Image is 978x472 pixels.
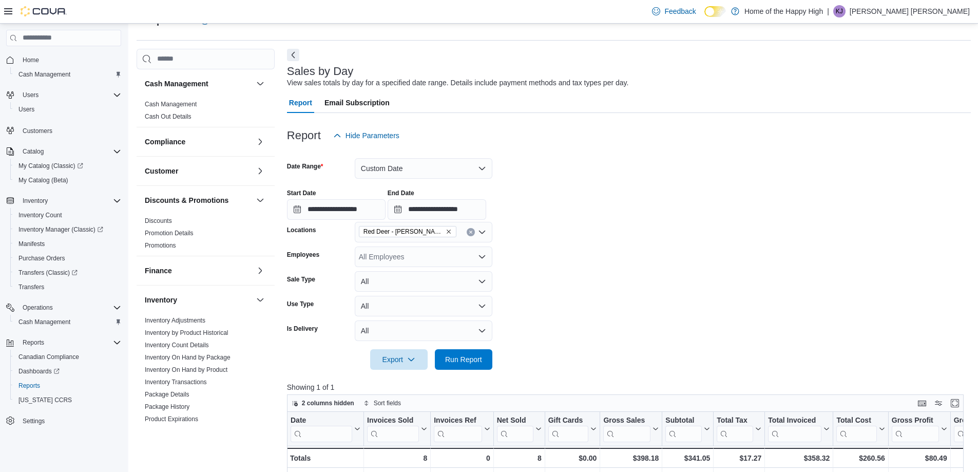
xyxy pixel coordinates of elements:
[145,366,227,373] a: Inventory On Hand by Product
[932,397,945,409] button: Display options
[10,379,125,393] button: Reports
[18,89,43,101] button: Users
[14,209,121,221] span: Inventory Count
[14,103,121,116] span: Users
[10,208,125,222] button: Inventory Count
[704,6,726,17] input: Dark Mode
[548,452,597,464] div: $0.00
[717,416,761,442] button: Total Tax
[892,416,947,442] button: Gross Profit
[850,5,970,17] p: [PERSON_NAME] [PERSON_NAME]
[21,6,67,16] img: Cova
[287,189,316,197] label: Start Date
[287,65,354,78] h3: Sales by Day
[14,174,121,186] span: My Catalog (Beta)
[18,336,48,349] button: Reports
[355,158,492,179] button: Custom Date
[603,416,659,442] button: Gross Sales
[145,378,207,386] span: Inventory Transactions
[768,452,830,464] div: $358.32
[145,242,176,249] a: Promotions
[949,397,961,409] button: Enter fullscreen
[145,79,208,89] h3: Cash Management
[145,341,209,349] span: Inventory Count Details
[145,329,228,337] span: Inventory by Product Historical
[254,78,266,90] button: Cash Management
[14,351,83,363] a: Canadian Compliance
[18,382,40,390] span: Reports
[374,399,401,407] span: Sort fields
[355,296,492,316] button: All
[145,79,252,89] button: Cash Management
[496,416,541,442] button: Net Sold
[145,366,227,374] span: Inventory On Hand by Product
[302,399,354,407] span: 2 columns hidden
[434,452,490,464] div: 0
[14,160,121,172] span: My Catalog (Classic)
[14,223,121,236] span: Inventory Manager (Classic)
[145,217,172,225] span: Discounts
[18,162,83,170] span: My Catalog (Classic)
[367,416,427,442] button: Invoices Sold
[478,228,486,236] button: Open list of options
[14,252,121,265] span: Purchase Orders
[446,229,452,235] button: Remove Red Deer - Bower Place - Fire & Flower from selection in this group
[14,223,107,236] a: Inventory Manager (Classic)
[18,367,60,375] span: Dashboards
[836,416,885,442] button: Total Cost
[665,416,702,426] div: Subtotal
[145,166,178,176] h3: Customer
[18,301,57,314] button: Operations
[145,391,189,398] a: Package Details
[23,127,52,135] span: Customers
[892,452,947,464] div: $80.49
[254,194,266,206] button: Discounts & Promotions
[14,394,76,406] a: [US_STATE] CCRS
[14,365,64,377] a: Dashboards
[665,452,710,464] div: $341.05
[744,5,823,17] p: Home of the Happy High
[145,113,191,120] a: Cash Out Details
[10,364,125,379] a: Dashboards
[254,294,266,306] button: Inventory
[145,329,228,336] a: Inventory by Product Historical
[445,354,482,365] span: Run Report
[18,211,62,219] span: Inventory Count
[287,199,386,220] input: Press the down key to open a popover containing a calendar.
[145,166,252,176] button: Customer
[548,416,588,442] div: Gift Card Sales
[2,413,125,428] button: Settings
[287,49,299,61] button: Next
[324,92,390,113] span: Email Subscription
[14,351,121,363] span: Canadian Compliance
[603,416,650,442] div: Gross Sales
[14,281,121,293] span: Transfers
[836,5,843,17] span: KJ
[14,316,121,328] span: Cash Management
[496,416,533,442] div: Net Sold
[10,102,125,117] button: Users
[359,397,405,409] button: Sort fields
[23,304,53,312] span: Operations
[145,217,172,224] a: Discounts
[137,98,275,127] div: Cash Management
[833,5,846,17] div: Kennedy Jones
[827,5,829,17] p: |
[18,176,68,184] span: My Catalog (Beta)
[254,165,266,177] button: Customer
[665,416,702,442] div: Subtotal
[254,265,266,277] button: Finance
[768,416,821,426] div: Total Invoiced
[10,159,125,173] a: My Catalog (Classic)
[14,394,121,406] span: Washington CCRS
[717,416,753,426] div: Total Tax
[14,160,87,172] a: My Catalog (Classic)
[287,78,629,88] div: View sales totals by day for a specified date range. Details include payment methods and tax type...
[359,226,456,237] span: Red Deer - Bower Place - Fire & Flower
[18,89,121,101] span: Users
[14,267,121,279] span: Transfers (Classic)
[145,241,176,250] span: Promotions
[18,125,56,137] a: Customers
[291,416,352,442] div: Date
